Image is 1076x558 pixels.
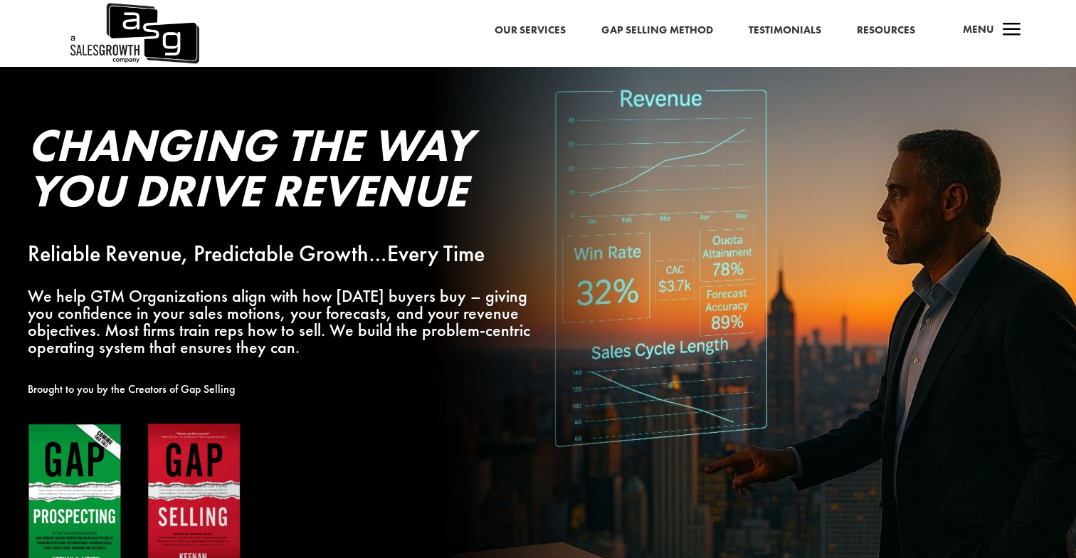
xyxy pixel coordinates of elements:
a: Testimonials [749,21,821,40]
span: Menu [963,22,994,36]
a: Resources [857,21,915,40]
span: a [998,16,1026,45]
p: We help GTM Organizations align with how [DATE] buyers buy – giving you confidence in your sales ... [28,288,555,355]
h2: Changing the Way You Drive Revenue [28,122,555,221]
a: Gap Selling Method [601,21,713,40]
p: Reliable Revenue, Predictable Growth…Every Time [28,246,555,263]
p: Brought to you by the Creators of Gap Selling [28,381,555,398]
a: Our Services [495,21,566,40]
